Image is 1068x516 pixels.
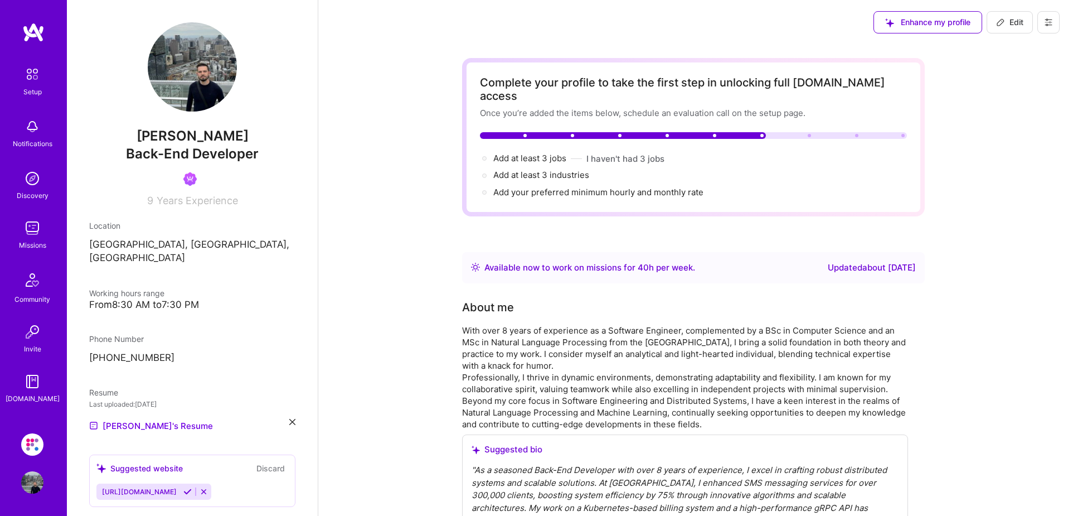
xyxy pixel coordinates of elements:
img: logo [22,22,45,42]
img: Evinced: Platform Team [21,433,43,456]
div: Once you’re added the items below, schedule an evaluation call on the setup page. [480,107,907,119]
div: Complete your profile to take the first step in unlocking full [DOMAIN_NAME] access [480,76,907,103]
a: [PERSON_NAME]'s Resume [89,419,213,432]
img: User Avatar [21,471,43,494]
div: Setup [23,86,42,98]
i: Reject [200,488,208,496]
img: Availability [471,263,480,272]
img: Been on Mission [183,172,197,186]
div: Missions [19,239,46,251]
div: From 8:30 AM to 7:30 PM [89,299,295,311]
div: Suggested bio [472,444,899,455]
img: guide book [21,370,43,393]
button: I haven't had 3 jobs [586,153,664,165]
span: [URL][DOMAIN_NAME] [102,488,177,496]
span: Working hours range [89,288,164,298]
span: Edit [996,17,1023,28]
i: icon SuggestedTeams [472,446,480,454]
span: Enhance my profile [885,17,970,28]
p: [GEOGRAPHIC_DATA], [GEOGRAPHIC_DATA], [GEOGRAPHIC_DATA] [89,238,295,265]
img: Invite [21,321,43,343]
span: Add your preferred minimum hourly and monthly rate [493,187,703,197]
img: bell [21,115,43,138]
button: Discard [253,462,288,475]
img: setup [21,62,44,86]
div: Notifications [13,138,52,150]
button: Enhance my profile [873,11,982,33]
div: Available now to work on missions for h per week . [484,261,695,274]
span: Back-End Developer [126,146,259,162]
div: Last uploaded: [DATE] [89,398,295,410]
img: discovery [21,167,43,190]
div: Community [14,293,50,305]
i: icon SuggestedTeams [96,464,106,473]
div: Location [89,220,295,232]
p: [PHONE_NUMBER] [89,351,295,365]
i: icon Close [289,419,295,425]
div: Updated about [DATE] [828,261,916,274]
span: Add at least 3 industries [493,170,589,180]
i: Accept [183,488,192,496]
span: [PERSON_NAME] [89,128,295,144]
span: Years Experience [157,195,238,206]
div: Suggested website [96,462,183,474]
span: Add at least 3 jobs [493,153,566,163]
span: 40 [638,262,649,273]
span: Resume [89,388,118,397]
div: Discovery [17,190,48,201]
span: Phone Number [89,334,144,344]
a: Evinced: Platform Team [18,433,46,456]
i: icon SuggestedTeams [885,18,894,27]
img: Community [19,267,46,293]
button: Edit [987,11,1033,33]
a: User Avatar [18,471,46,494]
img: Resume [89,421,98,430]
div: [DOMAIN_NAME] [6,393,60,404]
span: 9 [147,195,153,206]
img: User Avatar [148,22,237,112]
div: Invite [24,343,41,355]
div: With over 8 years of experience as a Software Engineer, complemented by a BSc in Computer Science... [462,325,908,430]
img: teamwork [21,217,43,239]
div: About me [462,299,514,316]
